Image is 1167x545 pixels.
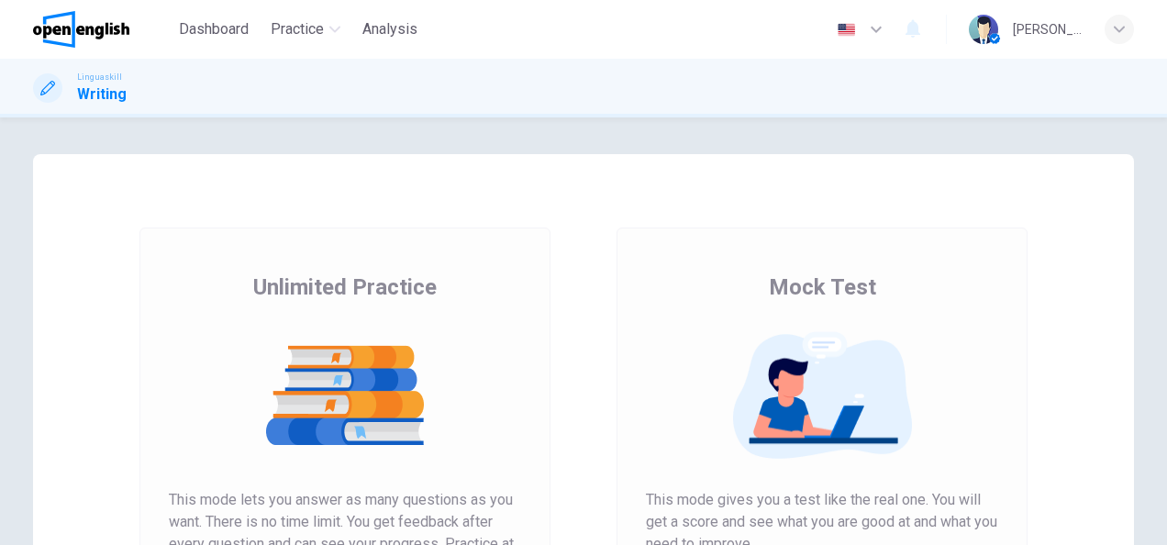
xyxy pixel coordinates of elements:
span: Linguaskill [77,71,122,83]
span: Practice [271,18,324,40]
img: en [835,23,858,37]
h1: Writing [77,83,127,106]
span: Analysis [362,18,417,40]
img: OpenEnglish logo [33,11,129,48]
span: Dashboard [179,18,249,40]
a: OpenEnglish logo [33,11,172,48]
div: [PERSON_NAME] [1013,18,1083,40]
span: Mock Test [769,272,876,302]
button: Practice [263,13,348,46]
button: Analysis [355,13,425,46]
img: Profile picture [969,15,998,44]
button: Dashboard [172,13,256,46]
span: Unlimited Practice [253,272,437,302]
